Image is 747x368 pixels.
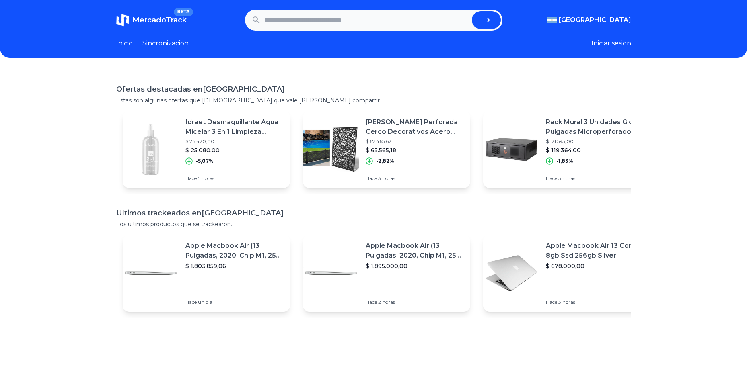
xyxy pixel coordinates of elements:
a: Featured imageIdraet Desmaquillante Agua Micelar 3 En 1 Limpieza Profunda$ 26.420,00$ 25.080,00-5... [123,111,290,188]
p: [PERSON_NAME] Perforada Cerco Decorativos Acero Exterior 120x80x1 [366,117,464,137]
p: Apple Macbook Air (13 Pulgadas, 2020, Chip M1, 256 Gb De Ssd, 8 Gb De Ram) - Plata [185,241,284,260]
p: Los ultimos productos que se trackearon. [116,220,631,228]
img: MercadoTrack [116,14,129,27]
p: Apple Macbook Air (13 Pulgadas, 2020, Chip M1, 256 Gb De Ssd, 8 Gb De Ram) - Plata [366,241,464,260]
span: BETA [174,8,193,16]
img: Featured image [483,245,539,301]
button: [GEOGRAPHIC_DATA] [547,15,631,25]
p: Hace 3 horas [546,299,644,305]
button: Iniciar sesion [591,39,631,48]
p: $ 1.803.859,06 [185,262,284,270]
p: Hace 3 horas [366,175,464,182]
p: -5,07% [196,158,214,164]
span: MercadoTrack [132,16,187,25]
p: Hace 2 horas [366,299,464,305]
p: Estas son algunas ofertas que [DEMOGRAPHIC_DATA] que vale [PERSON_NAME] compartir. [116,96,631,104]
p: Idraet Desmaquillante Agua Micelar 3 En 1 Limpieza Profunda [185,117,284,137]
a: Featured imageApple Macbook Air (13 Pulgadas, 2020, Chip M1, 256 Gb De Ssd, 8 Gb De Ram) - Plata$... [123,235,290,312]
p: $ 25.080,00 [185,146,284,154]
p: $ 678.000,00 [546,262,644,270]
img: Featured image [483,121,539,178]
p: -1,83% [556,158,573,164]
p: $ 119.364,00 [546,146,644,154]
span: [GEOGRAPHIC_DATA] [559,15,631,25]
a: Sincronizacion [142,39,189,48]
p: -2,82% [376,158,394,164]
a: MercadoTrackBETA [116,14,187,27]
img: Argentina [547,17,557,23]
a: Featured imageRack Mural 3 Unidades Glc 19 Pulgadas Microperforado$ 121.593,00$ 119.364,00-1,83%H... [483,111,650,188]
a: Featured imageApple Macbook Air (13 Pulgadas, 2020, Chip M1, 256 Gb De Ssd, 8 Gb De Ram) - Plata$... [303,235,470,312]
p: Hace 3 horas [546,175,644,182]
p: Hace 5 horas [185,175,284,182]
p: $ 121.593,00 [546,138,644,145]
p: Hace un día [185,299,284,305]
img: Featured image [123,121,179,178]
a: Featured imageApple Macbook Air 13 Core I5 8gb Ssd 256gb Silver$ 678.000,00Hace 3 horas [483,235,650,312]
a: Inicio [116,39,133,48]
h1: Ultimos trackeados en [GEOGRAPHIC_DATA] [116,207,631,219]
p: $ 65.565,18 [366,146,464,154]
p: $ 1.895.000,00 [366,262,464,270]
p: Apple Macbook Air 13 Core I5 8gb Ssd 256gb Silver [546,241,644,260]
h1: Ofertas destacadas en [GEOGRAPHIC_DATA] [116,84,631,95]
img: Featured image [123,245,179,301]
p: Rack Mural 3 Unidades Glc 19 Pulgadas Microperforado [546,117,644,137]
p: $ 26.420,00 [185,138,284,145]
img: Featured image [303,121,359,178]
p: $ 67.465,62 [366,138,464,145]
a: Featured image[PERSON_NAME] Perforada Cerco Decorativos Acero Exterior 120x80x1$ 67.465,62$ 65.56... [303,111,470,188]
img: Featured image [303,245,359,301]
